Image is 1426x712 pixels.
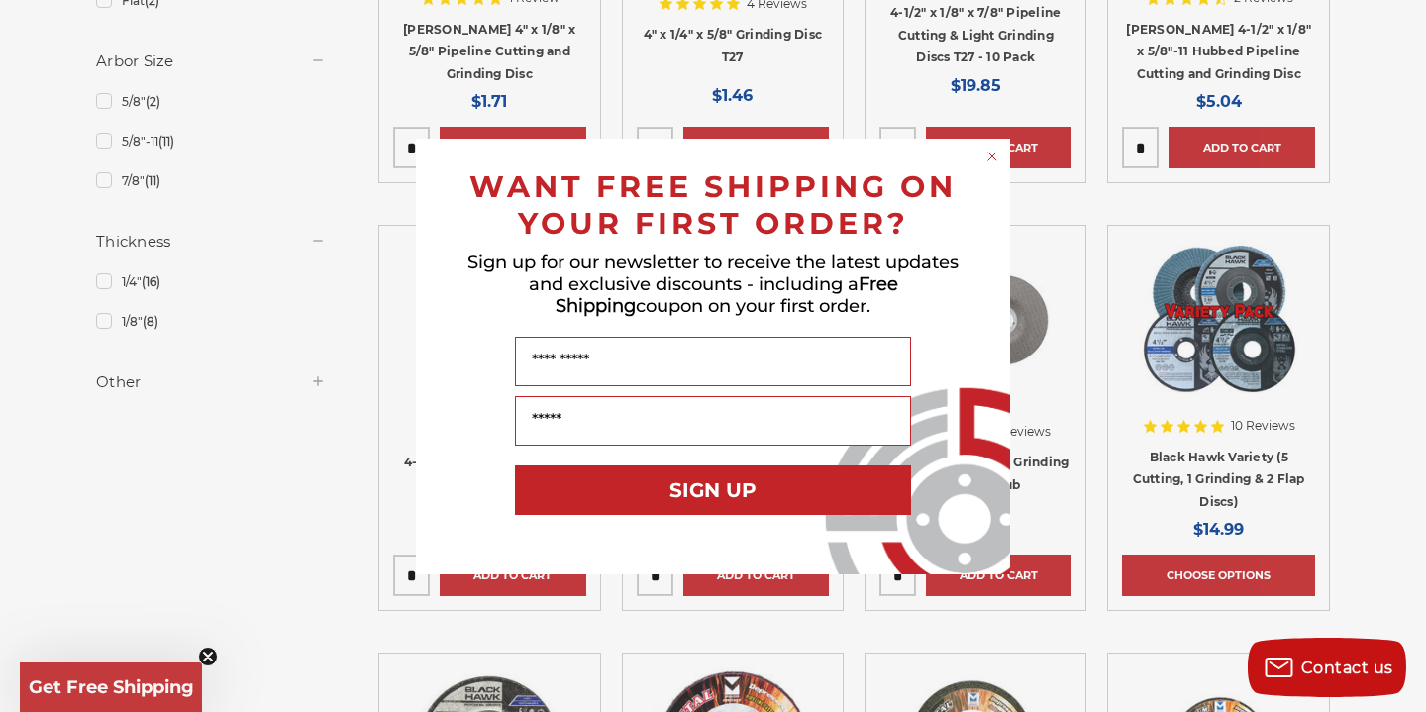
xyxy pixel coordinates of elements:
[467,252,959,317] span: Sign up for our newsletter to receive the latest updates and exclusive discounts - including a co...
[469,168,957,242] span: WANT FREE SHIPPING ON YOUR FIRST ORDER?
[1248,638,1406,697] button: Contact us
[556,273,898,317] span: Free Shipping
[1301,659,1393,677] span: Contact us
[515,465,911,515] button: SIGN UP
[982,147,1002,166] button: Close dialog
